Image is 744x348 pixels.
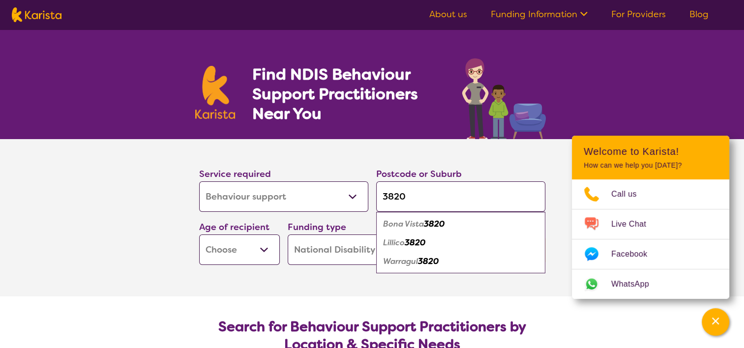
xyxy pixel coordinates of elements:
[381,252,540,271] div: Warragul 3820
[459,53,549,139] img: behaviour-support
[572,136,729,299] div: Channel Menu
[572,179,729,299] ul: Choose channel
[199,221,269,233] label: Age of recipient
[611,277,661,291] span: WhatsApp
[689,8,709,20] a: Blog
[611,187,649,202] span: Call us
[376,181,545,212] input: Type
[383,256,418,266] em: Warragul
[611,247,659,261] span: Facebook
[195,66,236,119] img: Karista logo
[376,168,462,180] label: Postcode or Suburb
[288,221,346,233] label: Funding type
[424,219,445,229] em: 3820
[491,8,588,20] a: Funding Information
[429,8,467,20] a: About us
[584,161,717,170] p: How can we help you [DATE]?
[383,219,424,229] em: Bona Vista
[405,237,425,248] em: 3820
[572,269,729,299] a: Web link opens in a new tab.
[12,7,61,22] img: Karista logo
[383,237,405,248] em: Lillico
[611,8,666,20] a: For Providers
[252,64,442,123] h1: Find NDIS Behaviour Support Practitioners Near You
[418,256,439,266] em: 3820
[611,217,658,232] span: Live Chat
[381,233,540,252] div: Lillico 3820
[702,308,729,336] button: Channel Menu
[381,215,540,233] div: Bona Vista 3820
[584,145,717,157] h2: Welcome to Karista!
[199,168,271,180] label: Service required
